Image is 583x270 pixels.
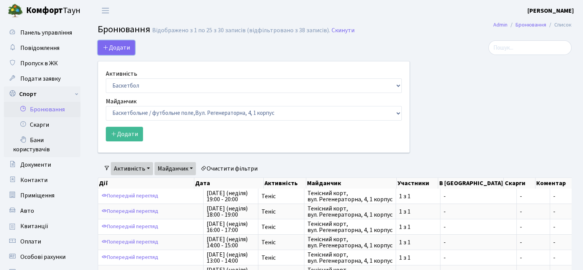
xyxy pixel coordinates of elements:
[106,127,143,141] button: Додати
[438,178,504,189] th: В [GEOGRAPHIC_DATA]
[20,59,58,68] span: Пропуск в ЖК
[553,253,555,262] span: -
[26,4,80,17] span: Таун
[261,239,301,245] span: Теніс
[100,236,160,248] a: Попередній перегляд
[527,6,574,15] a: [PERSON_NAME]
[20,44,59,52] span: Повідомлення
[4,117,80,133] a: Скарги
[96,4,115,17] button: Переключити навігацію
[504,178,535,189] th: Скарги
[194,178,264,189] th: Дата
[100,205,160,217] a: Попередній перегляд
[4,234,80,249] a: Оплати
[443,239,513,245] span: -
[307,190,392,202] span: Тенісний корт, вул. Регенераторна, 4, 1 корпус
[100,221,160,233] a: Попередній перегляд
[100,190,160,202] a: Попередній перегляд
[207,205,255,218] span: [DATE] (неділя) 18:00 - 19:00
[4,25,80,40] a: Панель управління
[111,162,153,175] a: Активність
[4,71,80,86] a: Подати заявку
[493,21,507,29] a: Admin
[98,23,150,36] span: Бронювання
[443,224,513,230] span: -
[4,249,80,265] a: Особові рахунки
[546,21,572,29] li: Список
[26,4,63,17] b: Комфорт
[20,253,66,261] span: Особові рахунки
[207,221,255,233] span: [DATE] (неділя) 16:00 - 17:00
[20,75,61,83] span: Подати заявку
[307,221,392,233] span: Тенісний корт, вул. Регенераторна, 4, 1 корпус
[443,255,513,261] span: -
[520,209,547,215] span: -
[307,205,392,218] span: Тенісний корт, вул. Регенераторна, 4, 1 корпус
[399,255,437,261] span: 1 з 1
[20,191,54,200] span: Приміщення
[98,178,194,189] th: Дії
[261,224,301,230] span: Теніс
[98,40,135,55] button: Додати
[306,178,396,189] th: Майданчик
[106,69,137,78] label: Активність
[261,193,301,199] span: Теніс
[8,3,23,18] img: logo.png
[20,176,48,184] span: Контакти
[399,239,437,245] span: 1 з 1
[527,7,574,15] b: [PERSON_NAME]
[520,239,547,245] span: -
[4,203,80,219] a: Авто
[516,21,546,29] a: Бронювання
[553,223,555,231] span: -
[443,193,513,199] span: -
[20,237,41,246] span: Оплати
[261,209,301,215] span: Теніс
[20,161,51,169] span: Документи
[4,219,80,234] a: Квитанції
[553,192,555,200] span: -
[553,238,555,247] span: -
[307,252,392,264] span: Тенісний корт, вул. Регенераторна, 4, 1 корпус
[20,28,72,37] span: Панель управління
[197,162,261,175] a: Очистити фільтри
[207,190,255,202] span: [DATE] (неділя) 19:00 - 20:00
[399,193,437,199] span: 1 з 1
[520,255,547,261] span: -
[152,27,330,34] div: Відображено з 1 по 25 з 30 записів (відфільтровано з 38 записів).
[4,56,80,71] a: Пропуск в ЖК
[307,236,392,248] span: Тенісний корт, вул. Регенераторна, 4, 1 корпус
[397,178,438,189] th: Участники
[261,255,301,261] span: Теніс
[535,178,575,189] th: Коментар
[443,209,513,215] span: -
[332,27,355,34] a: Скинути
[488,40,572,55] input: Пошук...
[520,224,547,230] span: -
[264,178,306,189] th: Активність
[20,207,34,215] span: Авто
[100,252,160,263] a: Попередній перегляд
[4,157,80,172] a: Документи
[207,236,255,248] span: [DATE] (неділя) 14:00 - 15:00
[4,133,80,157] a: Бани користувачів
[4,86,80,102] a: Спорт
[553,207,555,216] span: -
[106,97,136,106] label: Майданчик
[20,222,48,230] span: Квитанції
[207,252,255,264] span: [DATE] (неділя) 13:00 - 14:00
[154,162,196,175] a: Майданчик
[520,193,547,199] span: -
[4,172,80,188] a: Контакти
[482,17,583,33] nav: breadcrumb
[399,224,437,230] span: 1 з 1
[4,102,80,117] a: Бронювання
[4,40,80,56] a: Повідомлення
[399,209,437,215] span: 1 з 1
[4,188,80,203] a: Приміщення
